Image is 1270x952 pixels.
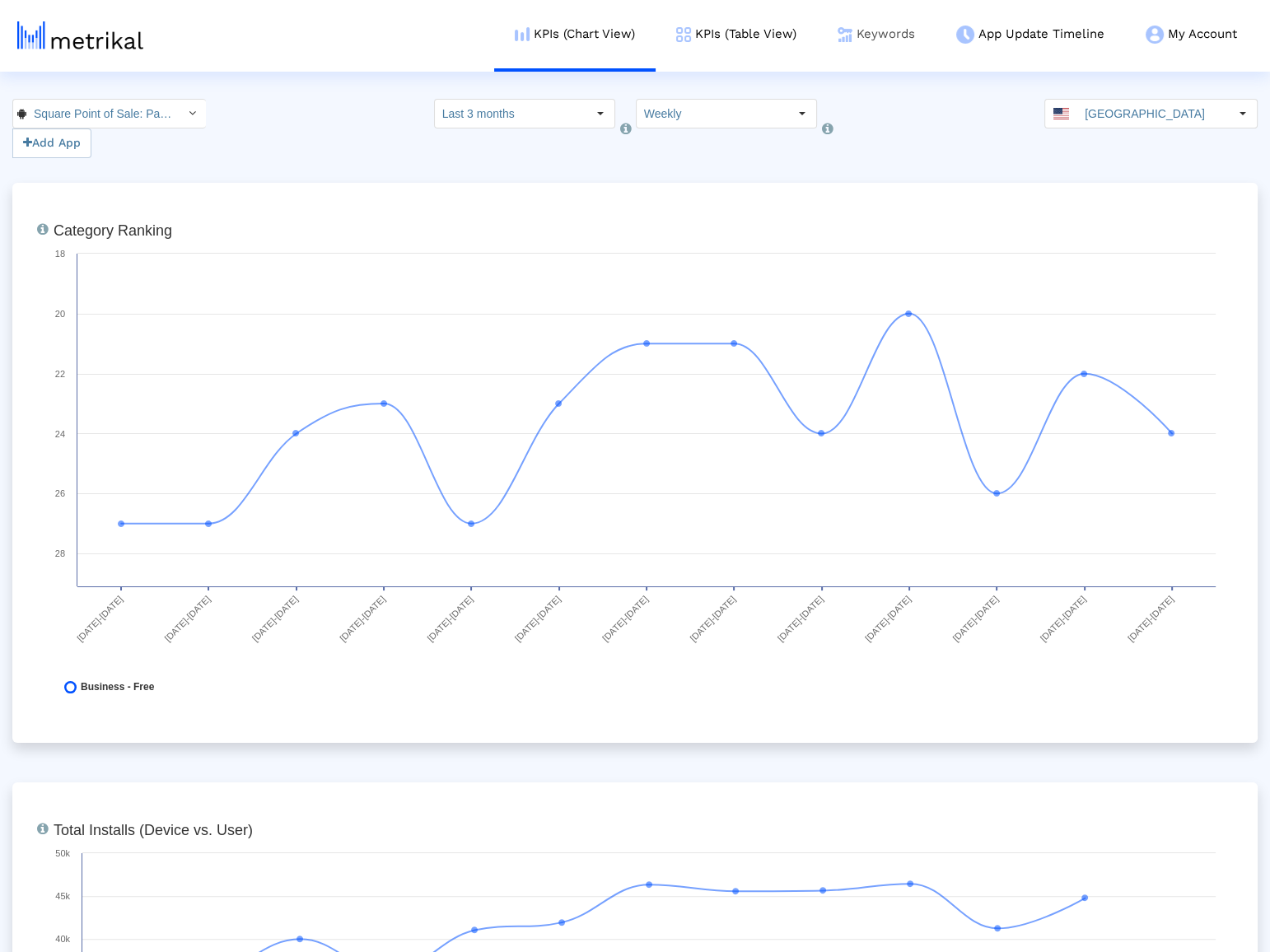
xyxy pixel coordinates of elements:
[55,369,65,379] text: 22
[776,594,825,643] text: [DATE]-[DATE]
[55,429,65,439] text: 24
[338,594,387,643] text: [DATE]-[DATE]
[81,681,154,693] span: Business - Free
[178,100,206,128] div: Select
[54,222,172,239] tspan: Category Ranking
[55,309,65,319] text: 20
[515,27,530,41] img: kpi-chart-menu-icon.png
[676,27,691,42] img: kpi-table-menu-icon.png
[17,21,143,49] img: metrical-logo-light.png
[54,822,253,838] tspan: Total Installs (Device vs. User)
[250,594,300,643] text: [DATE]-[DATE]
[55,548,65,558] text: 28
[75,594,124,643] text: [DATE]-[DATE]
[55,488,65,498] text: 26
[55,249,65,259] text: 18
[838,27,852,42] img: keywords.png
[1146,26,1164,44] img: my-account-menu-icon.png
[513,594,563,643] text: [DATE]-[DATE]
[162,594,212,643] text: [DATE]-[DATE]
[1229,100,1257,128] div: Select
[950,594,1000,643] text: [DATE]-[DATE]
[788,100,816,128] div: Select
[956,26,974,44] img: app-update-menu-icon.png
[1126,594,1175,643] text: [DATE]-[DATE]
[55,891,70,901] text: 45k
[55,934,70,944] text: 40k
[688,594,737,643] text: [DATE]-[DATE]
[863,594,913,643] text: [DATE]-[DATE]
[425,594,474,643] text: [DATE]-[DATE]
[55,848,70,858] text: 50k
[12,128,91,158] button: Add App
[1038,594,1087,643] text: [DATE]-[DATE]
[586,100,614,128] div: Select
[600,594,650,643] text: [DATE]-[DATE]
